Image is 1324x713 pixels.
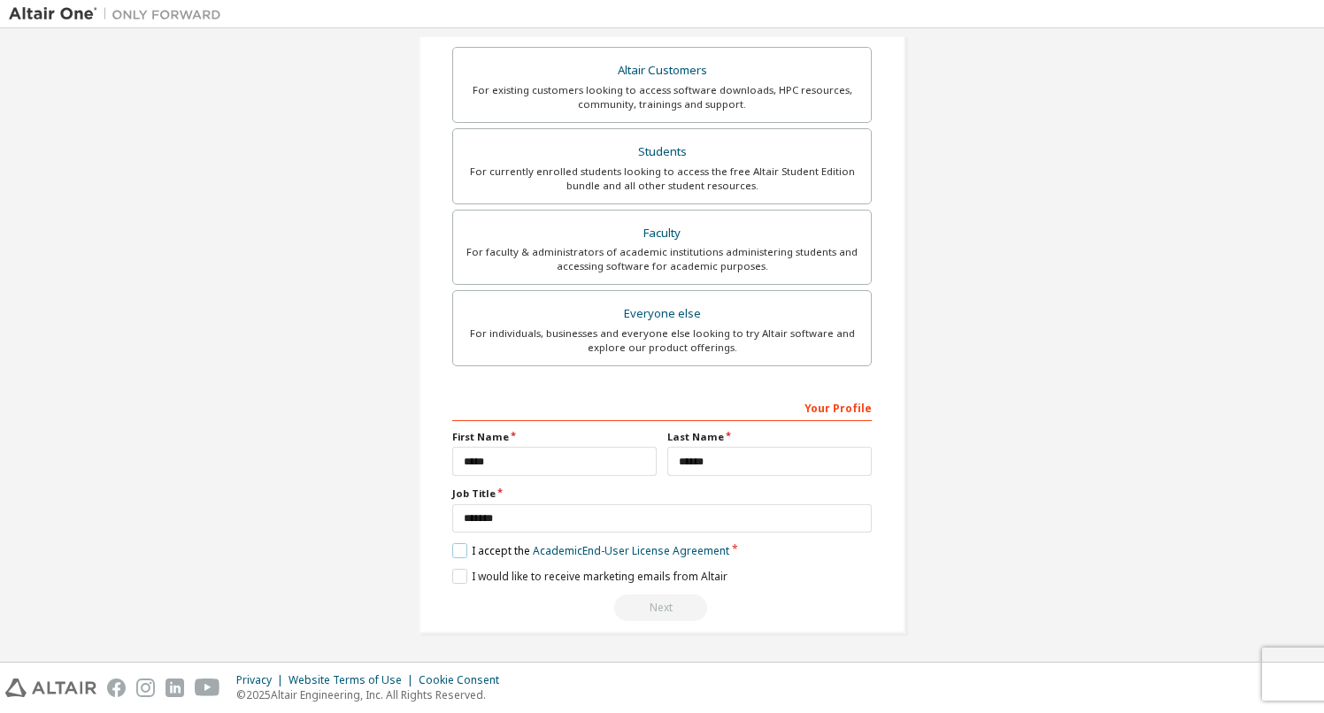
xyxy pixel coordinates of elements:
img: youtube.svg [195,678,220,697]
div: Website Terms of Use [289,673,419,687]
img: facebook.svg [107,678,126,697]
img: Altair One [9,5,230,23]
label: Job Title [452,487,872,501]
p: © 2025 Altair Engineering, Inc. All Rights Reserved. [236,687,510,702]
label: Last Name [667,430,872,444]
a: Academic End-User License Agreement [533,543,729,558]
div: Faculty [464,221,860,246]
div: Privacy [236,673,289,687]
div: For currently enrolled students looking to access the free Altair Student Edition bundle and all ... [464,165,860,193]
div: For individuals, businesses and everyone else looking to try Altair software and explore our prod... [464,326,860,355]
img: altair_logo.svg [5,678,96,697]
label: I accept the [452,543,729,558]
div: Read and acccept EULA to continue [452,594,872,621]
img: instagram.svg [136,678,155,697]
div: Students [464,140,860,165]
label: First Name [452,430,657,444]
div: Your Profile [452,393,872,421]
div: For faculty & administrators of academic institutions administering students and accessing softwa... [464,245,860,273]
label: I would like to receive marketing emails from Altair [452,569,727,584]
img: linkedin.svg [165,678,184,697]
div: Altair Customers [464,58,860,83]
div: Everyone else [464,302,860,326]
div: Cookie Consent [419,673,510,687]
div: For existing customers looking to access software downloads, HPC resources, community, trainings ... [464,83,860,111]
